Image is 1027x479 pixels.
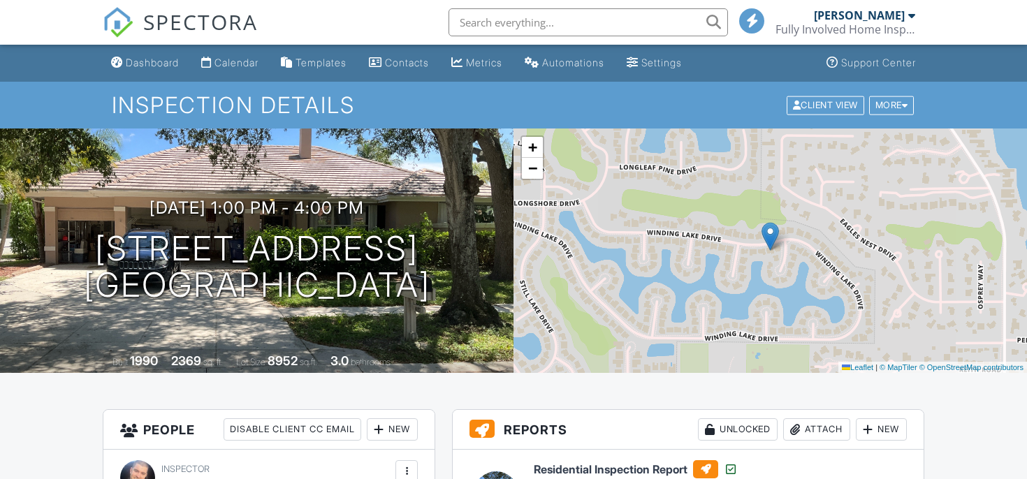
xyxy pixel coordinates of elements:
a: Zoom out [522,158,543,179]
a: Settings [621,50,687,76]
a: Automations (Basic) [519,50,610,76]
a: SPECTORA [103,19,258,48]
div: Settings [641,57,682,68]
div: New [367,418,418,441]
img: Marker [762,222,779,251]
span: bathrooms [351,357,391,367]
h1: Inspection Details [112,93,915,117]
span: sq. ft. [203,357,223,367]
a: Contacts [363,50,435,76]
a: Support Center [821,50,922,76]
h3: Reports [453,410,924,450]
span: | [875,363,877,371]
div: 8952 [268,353,298,368]
div: [PERSON_NAME] [814,8,905,22]
div: Calendar [214,57,258,68]
h3: [DATE] 1:00 pm - 4:00 pm [150,198,364,217]
input: Search everything... [449,8,728,36]
a: © OpenStreetMap contributors [919,363,1024,371]
div: 3.0 [330,353,349,368]
span: + [528,138,537,156]
div: Metrics [466,57,502,68]
div: Dashboard [126,57,179,68]
h3: People [103,410,435,450]
a: Client View [785,99,868,110]
span: sq.ft. [300,357,317,367]
a: Templates [275,50,352,76]
div: 1990 [130,353,158,368]
span: Lot Size [236,357,265,367]
span: − [528,159,537,177]
div: Contacts [385,57,429,68]
div: Support Center [841,57,916,68]
div: New [856,418,907,441]
div: Unlocked [698,418,778,441]
h6: Residential Inspection Report [534,460,738,478]
div: Automations [542,57,604,68]
a: Metrics [446,50,508,76]
span: Built [112,357,128,367]
div: Templates [296,57,347,68]
div: More [869,96,915,115]
img: The Best Home Inspection Software - Spectora [103,7,133,38]
div: Attach [783,418,850,441]
div: Client View [787,96,864,115]
span: SPECTORA [143,7,258,36]
div: Fully Involved Home Inspections [775,22,915,36]
a: Calendar [196,50,264,76]
a: Dashboard [105,50,184,76]
div: Disable Client CC Email [224,418,361,441]
div: 2369 [171,353,201,368]
a: Leaflet [842,363,873,371]
a: © MapTiler [880,363,917,371]
span: Inspector [161,464,210,474]
h1: [STREET_ADDRESS] [GEOGRAPHIC_DATA] [84,230,430,304]
a: Zoom in [522,137,543,158]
